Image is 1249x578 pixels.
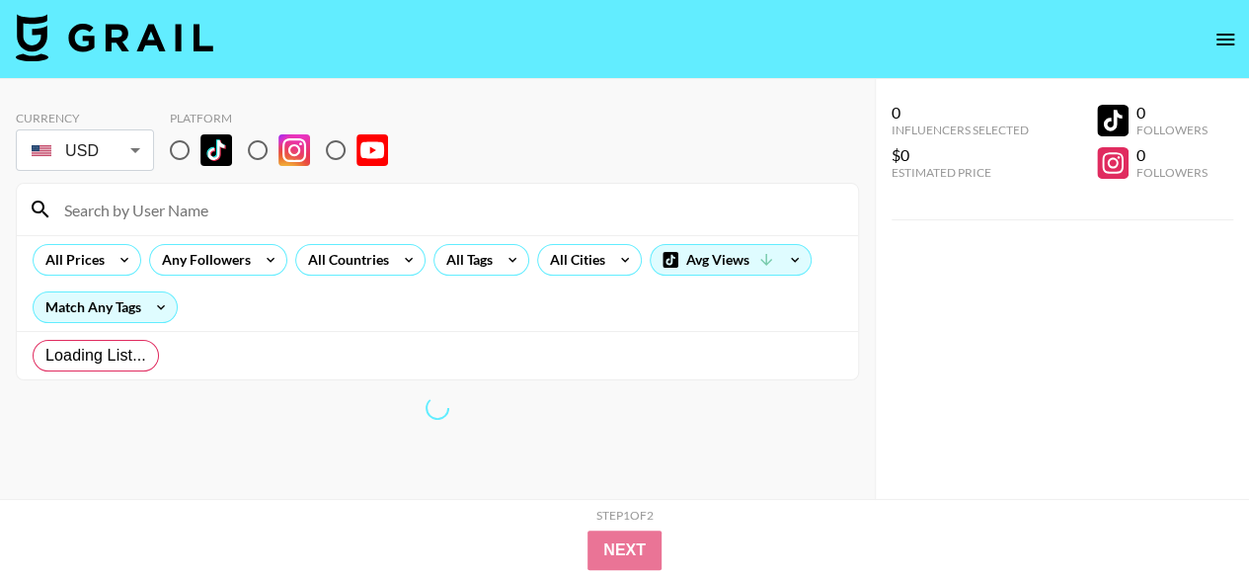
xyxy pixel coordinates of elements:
div: Estimated Price [892,165,1029,180]
div: Avg Views [651,245,811,275]
img: Instagram [278,134,310,166]
button: Next [587,531,662,570]
img: Grail Talent [16,14,213,61]
div: Step 1 of 2 [596,508,654,523]
input: Search by User Name [52,194,846,225]
div: Influencers Selected [892,123,1029,137]
img: YouTube [356,134,388,166]
div: $0 [892,145,1029,165]
div: USD [20,133,150,168]
div: Match Any Tags [34,292,177,322]
div: All Countries [296,245,393,275]
span: Refreshing exchangeRatesNew, lists, bookers, clients, countries, tags, cities, talent, talent... [425,395,450,421]
div: 0 [1136,103,1208,123]
div: All Cities [538,245,609,275]
div: Currency [16,111,154,125]
div: Any Followers [150,245,255,275]
span: Loading List... [45,344,146,368]
div: 0 [892,103,1029,123]
img: TikTok [200,134,232,166]
div: Followers [1136,123,1208,137]
div: All Prices [34,245,109,275]
div: 0 [1136,145,1208,165]
button: open drawer [1206,20,1245,59]
div: Platform [170,111,404,125]
div: All Tags [434,245,497,275]
div: Followers [1136,165,1208,180]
